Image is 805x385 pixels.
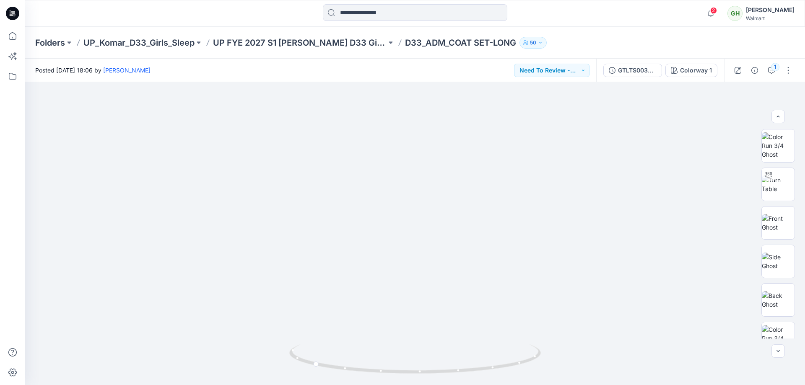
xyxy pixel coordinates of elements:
[405,37,516,49] p: D33_ADM_COAT SET-LONG
[206,24,624,385] img: eyJhbGciOiJIUzI1NiIsImtpZCI6IjAiLCJzbHQiOiJzZXMiLCJ0eXAiOiJKV1QifQ.eyJkYXRhIjp7InR5cGUiOiJzdG9yYW...
[762,325,795,351] img: Color Run 3/4 Ghost
[83,37,195,49] a: UP_Komar_D33_Girls_Sleep
[519,37,547,49] button: 50
[727,6,743,21] div: GH
[710,7,717,14] span: 2
[746,5,795,15] div: [PERSON_NAME]
[762,291,795,309] img: Back Ghost
[762,214,795,232] img: Front Ghost
[771,63,779,71] div: 1
[746,15,795,21] div: Walmart
[35,37,65,49] a: Folders
[762,253,795,270] img: Side Ghost
[665,64,717,77] button: Colorway 1
[213,37,387,49] a: UP FYE 2027 S1 [PERSON_NAME] D33 Girls Sleep
[603,64,662,77] button: GTLTS0038_GKLBL0008
[618,66,657,75] div: GTLTS0038_GKLBL0008
[765,64,778,77] button: 1
[762,176,795,193] img: Turn Table
[103,67,151,74] a: [PERSON_NAME]
[762,132,795,159] img: Color Run 3/4 Ghost
[530,38,536,47] p: 50
[35,66,151,75] span: Posted [DATE] 18:06 by
[748,64,761,77] button: Details
[680,66,712,75] div: Colorway 1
